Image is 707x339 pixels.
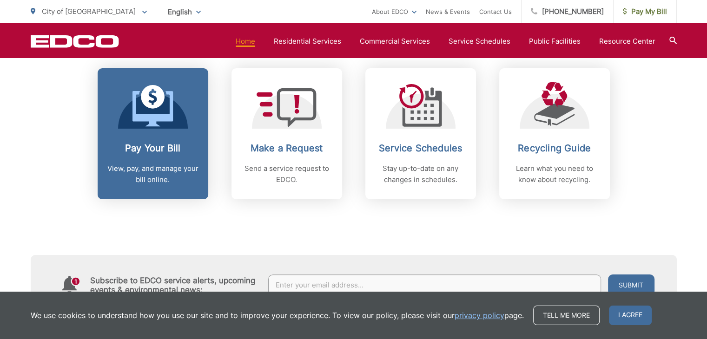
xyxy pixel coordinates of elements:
span: Pay My Bill [623,6,667,17]
a: Resource Center [599,36,655,47]
h2: Pay Your Bill [107,143,199,154]
a: Contact Us [479,6,512,17]
a: About EDCO [372,6,416,17]
button: Submit [608,274,654,296]
a: Recycling Guide Learn what you need to know about recycling. [499,68,610,199]
a: Commercial Services [360,36,430,47]
h2: Service Schedules [375,143,467,154]
a: privacy policy [455,310,504,321]
span: I agree [609,306,652,325]
a: Service Schedules Stay up-to-date on any changes in schedules. [365,68,476,199]
a: Home [236,36,255,47]
p: Stay up-to-date on any changes in schedules. [375,163,467,185]
p: View, pay, and manage your bill online. [107,163,199,185]
a: Make a Request Send a service request to EDCO. [231,68,342,199]
input: Enter your email address... [268,274,601,296]
a: Pay Your Bill View, pay, and manage your bill online. [98,68,208,199]
a: News & Events [426,6,470,17]
span: English [161,4,208,20]
h4: Subscribe to EDCO service alerts, upcoming events & environmental news: [90,276,259,294]
a: Service Schedules [449,36,510,47]
span: City of [GEOGRAPHIC_DATA] [42,7,136,16]
a: Public Facilities [529,36,581,47]
a: Tell me more [533,306,600,325]
p: Learn what you need to know about recycling. [509,163,601,185]
p: We use cookies to understand how you use our site and to improve your experience. To view our pol... [31,310,524,321]
a: EDCD logo. Return to the homepage. [31,35,119,48]
h2: Recycling Guide [509,143,601,154]
h2: Make a Request [241,143,333,154]
a: Residential Services [274,36,341,47]
p: Send a service request to EDCO. [241,163,333,185]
